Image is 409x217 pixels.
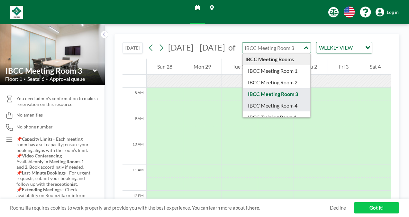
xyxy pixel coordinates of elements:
div: Thu 2 [294,59,328,75]
div: IBCC Training Room 1 [243,111,311,123]
span: Floor: 1 [5,76,22,82]
strong: Capacity Limits [22,136,52,142]
p: 📌 – For urgent requests, submit your booking and follow up with the . [16,170,92,187]
span: [DATE] - [DATE] [168,42,225,52]
span: Approval queue [50,76,85,82]
span: • [46,77,48,81]
div: IBCC Meeting Room 2 [243,77,311,88]
div: Fri 3 [328,59,359,75]
div: 8 AM [123,88,146,113]
strong: Extending Meetings [22,187,61,192]
input: IBCC Meeting Room 3 [242,42,304,53]
span: You need admin's confirmation to make a reservation on this resource [16,96,100,107]
strong: Last-Minute Bookings [22,170,66,175]
strong: receptionist [23,198,47,203]
div: 11 AM [123,165,146,191]
span: Roomzilla requires cookies to work properly and provide you with the best experience. You can lea... [10,205,330,211]
strong: receptionist [53,181,77,187]
a: here. [249,205,260,211]
p: 📌 – Check availability on Roomzilla or inform the before extending. [16,187,92,204]
div: Sat 4 [359,59,391,75]
p: 📌 – Available . Book accordingly if needed. [16,153,92,170]
input: IBCC Meeting Room 3 [5,66,93,75]
div: Search for option [316,42,372,53]
span: of [228,42,235,52]
div: Sun 28 [147,59,183,75]
a: Log in [376,8,399,17]
div: IBCC Meeting Room 1 [243,65,311,77]
img: organization-logo [10,6,23,19]
div: 9 AM [123,113,146,139]
div: 12 PM [123,191,146,216]
div: 7 AM [123,62,146,88]
a: Decline [330,205,346,211]
a: Got it! [354,202,399,213]
button: [DATE] [123,42,143,53]
div: IBCC Meeting Rooms [243,53,311,65]
div: Tue 30 [222,59,258,75]
span: Seats: 6 [27,76,44,82]
strong: only in Meeting Rooms 1 and 2 [16,159,85,170]
div: IBCC Meeting Room 4 [243,100,311,111]
p: 📌 – Each meeting room has a set capacity; ensure your booking aligns with the room’s limit. [16,136,92,153]
input: Search for option [355,43,361,52]
div: IBCC Meeting Room 3 [243,88,311,100]
div: Mon 29 [183,59,222,75]
span: Log in [387,9,399,15]
div: 10 AM [123,139,146,165]
strong: Video Conferencing [22,153,62,158]
span: WEEKLY VIEW [318,43,354,52]
span: • [24,77,26,81]
span: No amenities [16,112,43,118]
span: No phone number [16,124,53,130]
